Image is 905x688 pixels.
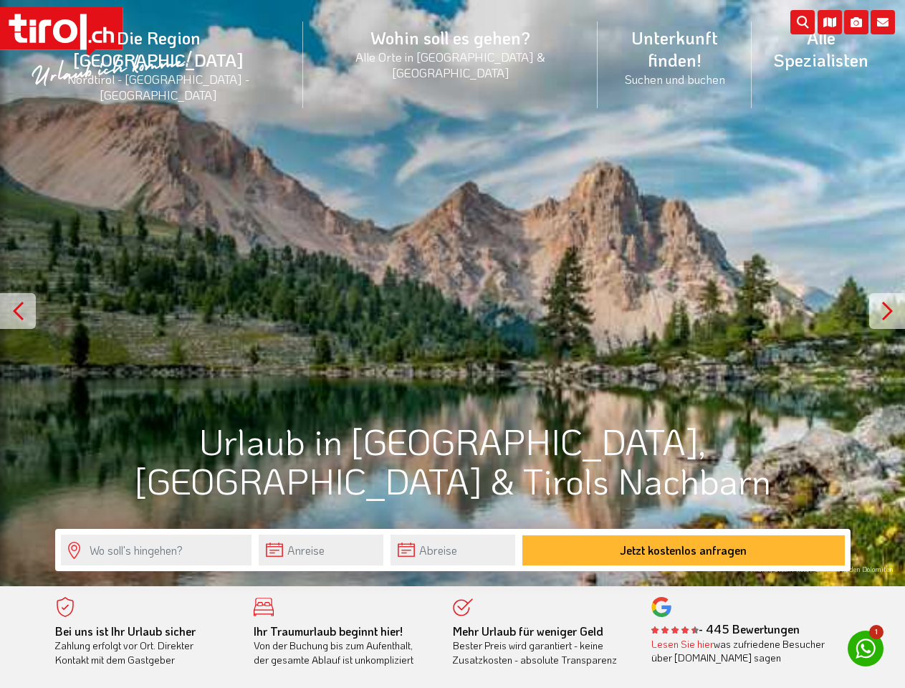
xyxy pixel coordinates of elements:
input: Wo soll's hingehen? [61,535,252,565]
b: - 445 Bewertungen [651,621,800,636]
div: was zufriedene Besucher über [DOMAIN_NAME] sagen [651,637,829,665]
i: Karte öffnen [818,10,842,34]
a: Wohin soll es gehen?Alle Orte in [GEOGRAPHIC_DATA] & [GEOGRAPHIC_DATA] [303,11,598,96]
a: 1 [848,631,884,666]
b: Bei uns ist Ihr Urlaub sicher [55,623,196,639]
div: Zahlung erfolgt vor Ort. Direkter Kontakt mit dem Gastgeber [55,624,233,667]
small: Alle Orte in [GEOGRAPHIC_DATA] & [GEOGRAPHIC_DATA] [320,49,581,80]
a: Alle Spezialisten [752,11,891,87]
small: Nordtirol - [GEOGRAPHIC_DATA] - [GEOGRAPHIC_DATA] [32,71,286,102]
b: Mehr Urlaub für weniger Geld [453,623,603,639]
div: Bester Preis wird garantiert - keine Zusatzkosten - absolute Transparenz [453,624,631,667]
a: Lesen Sie hier [651,637,714,651]
a: Die Region [GEOGRAPHIC_DATA]Nordtirol - [GEOGRAPHIC_DATA] - [GEOGRAPHIC_DATA] [14,11,303,119]
b: Ihr Traumurlaub beginnt hier! [254,623,403,639]
input: Abreise [391,535,515,565]
input: Anreise [259,535,383,565]
span: 1 [869,625,884,639]
i: Kontakt [871,10,895,34]
a: Unterkunft finden!Suchen und buchen [598,11,751,102]
small: Suchen und buchen [615,71,734,87]
i: Fotogalerie [844,10,868,34]
div: Von der Buchung bis zum Aufenthalt, der gesamte Ablauf ist unkompliziert [254,624,431,667]
button: Jetzt kostenlos anfragen [522,535,845,565]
